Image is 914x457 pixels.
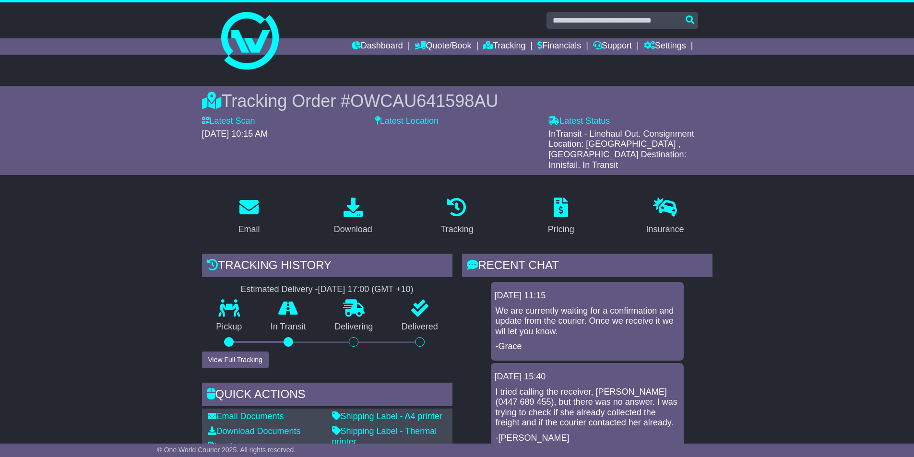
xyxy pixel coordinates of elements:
[496,341,679,352] p: -Grace
[232,194,266,239] a: Email
[440,223,473,236] div: Tracking
[208,426,301,436] a: Download Documents
[593,38,632,55] a: Support
[548,223,574,236] div: Pricing
[208,411,284,421] a: Email Documents
[202,116,255,127] label: Latest Scan
[415,38,471,55] a: Quote/Book
[495,372,680,382] div: [DATE] 15:40
[202,322,257,332] p: Pickup
[320,322,388,332] p: Delivering
[318,284,414,295] div: [DATE] 17:00 (GMT +10)
[334,223,372,236] div: Download
[434,194,479,239] a: Tracking
[238,223,260,236] div: Email
[646,223,684,236] div: Insurance
[496,387,679,428] p: I tried calling the receiver, [PERSON_NAME] (0447 689 455), but there was no answer. I was trying...
[548,116,610,127] label: Latest Status
[542,194,581,239] a: Pricing
[387,322,452,332] p: Delivered
[332,426,437,446] a: Shipping Label - Thermal printer
[202,383,452,409] div: Quick Actions
[202,284,452,295] div: Estimated Delivery -
[332,411,442,421] a: Shipping Label - A4 printer
[256,322,320,332] p: In Transit
[202,129,268,139] span: [DATE] 10:15 AM
[495,291,680,301] div: [DATE] 11:15
[537,38,581,55] a: Financials
[375,116,439,127] label: Latest Location
[640,194,690,239] a: Insurance
[202,254,452,280] div: Tracking history
[350,91,498,111] span: OWCAU641598AU
[208,442,242,451] a: Invoice
[496,433,679,444] p: -[PERSON_NAME]
[352,38,403,55] a: Dashboard
[548,129,694,170] span: InTransit - Linehaul Out. Consignment Location: [GEOGRAPHIC_DATA] , [GEOGRAPHIC_DATA] Destination...
[644,38,686,55] a: Settings
[496,306,679,337] p: We are currently waiting for a confirmation and update from the courier. Once we receive it we wi...
[202,91,712,111] div: Tracking Order #
[462,254,712,280] div: RECENT CHAT
[483,38,525,55] a: Tracking
[328,194,379,239] a: Download
[157,446,296,454] span: © One World Courier 2025. All rights reserved.
[202,352,269,368] button: View Full Tracking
